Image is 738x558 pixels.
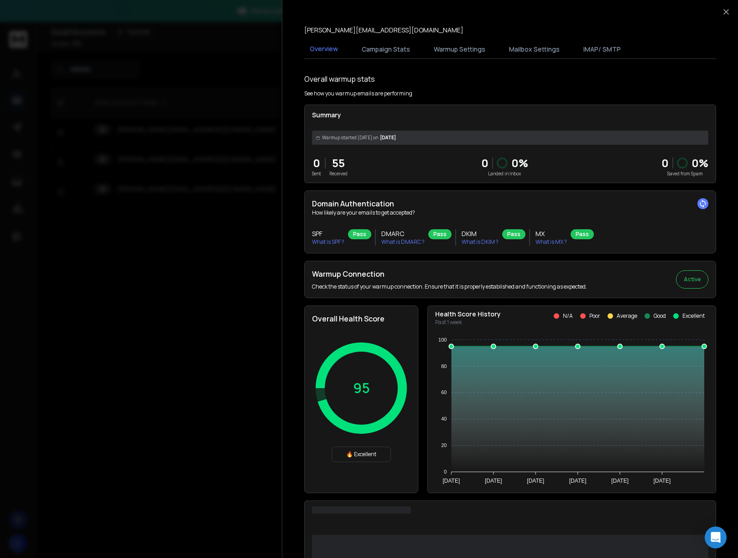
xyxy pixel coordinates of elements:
[462,229,499,238] h3: DKIM
[312,283,587,290] p: Check the status of your warmup connection. Ensure that it is properly established and functionin...
[676,270,708,289] button: Active
[504,39,565,59] button: Mailbox Settings
[428,39,491,59] button: Warmup Settings
[563,312,573,320] p: N/A
[304,74,375,84] h1: Overall warmup stats
[578,39,626,59] button: IMAP/ SMTP
[705,526,727,548] div: Open Intercom Messenger
[312,209,708,216] p: How likely are your emails to get accepted?
[438,337,447,342] tspan: 100
[304,39,343,60] button: Overview
[312,229,344,238] h3: SPF
[444,469,447,474] tspan: 0
[312,198,708,209] h2: Domain Authentication
[304,26,463,35] p: [PERSON_NAME][EMAIL_ADDRESS][DOMAIN_NAME]
[312,170,321,177] p: Sent
[502,229,525,239] div: Pass
[312,111,708,120] p: Summary
[661,170,708,177] p: Saved from Spam
[312,238,344,246] p: What is SPF ?
[511,156,528,170] p: 0 %
[442,478,460,484] tspan: [DATE]
[535,229,567,238] h3: MX
[691,156,708,170] p: 0 %
[441,416,447,421] tspan: 40
[312,268,587,279] h2: Warmup Connection
[654,312,666,320] p: Good
[312,156,321,170] p: 0
[441,363,447,369] tspan: 80
[322,134,378,141] span: Warmup started [DATE] on
[441,390,447,395] tspan: 60
[481,156,489,170] p: 0
[329,156,348,170] p: 55
[617,312,637,320] p: Average
[589,312,600,320] p: Poor
[353,380,370,396] p: 95
[381,229,425,238] h3: DMARC
[485,478,502,484] tspan: [DATE]
[661,155,669,170] strong: 0
[435,310,501,319] p: Health Score History
[535,238,567,246] p: What is MX ?
[348,229,371,239] div: Pass
[435,319,501,326] p: Past 1 week
[381,238,425,246] p: What is DMARC ?
[304,90,412,97] p: See how you warmup emails are performing
[571,229,594,239] div: Pass
[356,39,416,59] button: Campaign Stats
[611,478,629,484] tspan: [DATE]
[312,131,708,145] div: [DATE]
[654,478,671,484] tspan: [DATE]
[312,313,411,324] h2: Overall Health Score
[441,442,447,448] tspan: 20
[462,238,499,246] p: What is DKIM ?
[329,170,348,177] p: Received
[682,312,705,320] p: Excellent
[332,447,391,462] div: 🔥 Excellent
[569,478,587,484] tspan: [DATE]
[527,478,544,484] tspan: [DATE]
[428,229,452,239] div: Pass
[481,170,528,177] p: Landed in Inbox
